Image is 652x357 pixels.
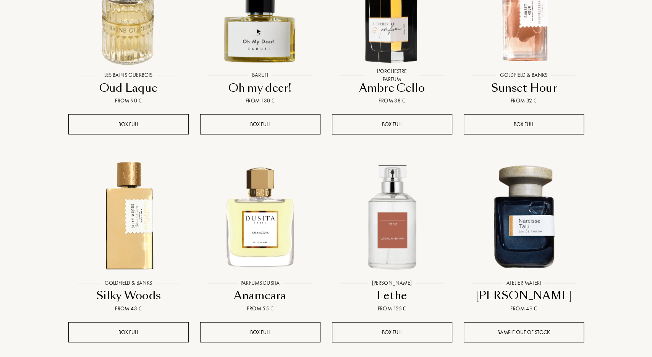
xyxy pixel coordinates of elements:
a: Narcisse Taiji Atelier MateriAtelier Materi[PERSON_NAME]From 49 € [464,148,584,322]
div: From 90 € [71,97,186,105]
img: Anamcara Parfums Dusita [201,156,320,275]
div: From 49 € [467,305,581,313]
div: Box full [332,322,452,342]
div: From 38 € [335,97,449,105]
div: From 43 € [71,305,186,313]
div: Sample out of stock [464,322,584,342]
a: Lethe Ulrich Lang[PERSON_NAME]LetheFrom 125 € [332,148,452,322]
img: Silky Woods Goldfield & Banks [69,156,188,275]
div: Box full [200,322,320,342]
img: Lethe Ulrich Lang [333,156,451,275]
div: Box full [68,322,189,342]
div: From 55 € [203,305,317,313]
div: From 130 € [203,97,317,105]
div: Box full [68,114,189,135]
div: Box full [200,114,320,135]
img: Narcisse Taiji Atelier Materi [464,156,583,275]
div: From 32 € [467,97,581,105]
div: Box full [332,114,452,135]
div: Box full [464,114,584,135]
div: From 125 € [335,305,449,313]
a: Silky Woods Goldfield & BanksGoldfield & BanksSilky WoodsFrom 43 € [68,148,189,322]
a: Anamcara Parfums DusitaParfums DusitaAnamcaraFrom 55 € [200,148,320,322]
